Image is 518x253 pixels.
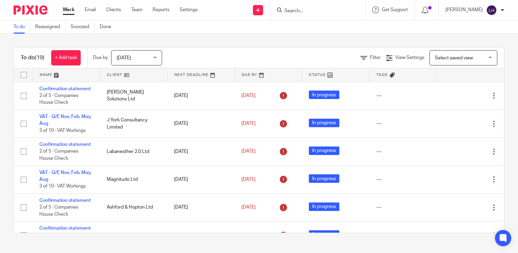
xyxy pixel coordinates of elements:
span: 3 of 10 · VAT Workings [39,184,86,189]
span: [DATE] [241,149,256,154]
span: [DATE] [241,205,256,210]
td: Labanesther 2.0 Ltd [100,138,167,166]
span: 2 of 5 · Companies House Check [39,205,78,217]
span: 2 of 5 · Companies House Check [39,93,78,105]
span: Select saved view [435,56,473,60]
td: [PERSON_NAME] Solutions Ltd [100,82,167,110]
td: EG Foam Holdings [100,221,167,249]
img: svg%3E [486,5,497,16]
a: VAT - Q/E Nov, Feb, May, Aug [39,114,92,126]
a: Confirmation statement [39,86,91,91]
span: [DATE] [117,56,131,60]
td: [DATE] [167,166,235,193]
span: In progress [309,174,339,183]
a: Done [100,20,116,34]
span: [DATE] [241,121,256,126]
a: Settings [180,6,198,13]
span: In progress [309,119,339,127]
div: --- [376,232,430,239]
a: Clients [106,6,121,13]
span: 3 of 10 · VAT Workings [39,128,86,133]
span: In progress [309,147,339,155]
a: Confirmation statement [39,142,91,147]
span: (19) [35,55,44,60]
h1: To do [21,54,44,61]
a: Reports [153,6,170,13]
a: Email [85,6,96,13]
p: Due by [93,54,108,61]
div: --- [376,92,430,99]
td: [DATE] [167,138,235,166]
td: [DATE] [167,221,235,249]
td: [DATE] [167,82,235,110]
td: J York Consultancy Limited [100,110,167,137]
input: Search [284,8,345,14]
div: --- [376,120,430,127]
a: Confirmation statement [39,226,91,231]
a: To do [14,20,30,34]
span: [DATE] [241,93,256,98]
span: View Settings [395,55,424,60]
span: Tags [376,73,388,77]
img: Pixie [14,5,47,15]
td: [DATE] [167,110,235,137]
div: --- [376,148,430,155]
a: Reassigned [35,20,65,34]
span: In progress [309,230,339,239]
a: Confirmation statement [39,198,91,203]
span: In progress [309,91,339,99]
a: Snoozed [71,20,95,34]
td: [DATE] [167,193,235,221]
td: Magnitudo Ltd [100,166,167,193]
a: Work [63,6,75,13]
p: [PERSON_NAME] [445,6,483,13]
span: 2 of 5 · Companies House Check [39,149,78,161]
a: Team [131,6,142,13]
a: + Add task [51,50,81,65]
span: In progress [309,202,339,211]
a: VAT - Q/E Nov, Feb, May, Aug [39,170,92,182]
td: Ashford & Hopton Ltd [100,193,167,221]
span: Get Support [382,7,408,12]
span: Filter [370,55,381,60]
div: --- [376,176,430,183]
div: --- [376,204,430,211]
span: [DATE] [241,177,256,182]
